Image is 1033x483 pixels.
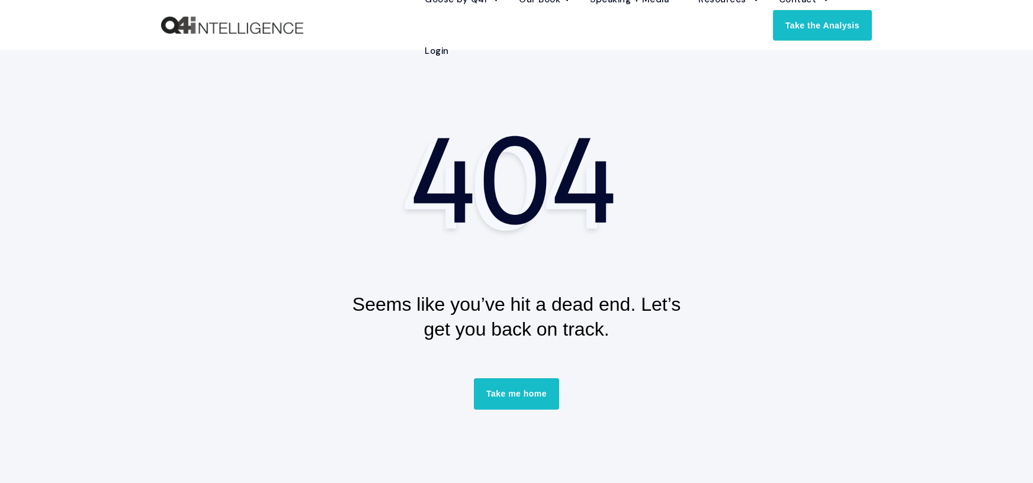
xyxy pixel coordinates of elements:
span: Seems like you’ve hit a dead end. Let’s get you back on track. [352,294,681,340]
a: Login [410,25,449,77]
img: 404 Page Not Found [398,124,635,240]
a: Take me home [474,378,559,409]
img: Q4intelligence, LLC logo [161,17,303,34]
a: Back to Home [161,17,303,34]
a: Take the Analysis [773,9,872,40]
